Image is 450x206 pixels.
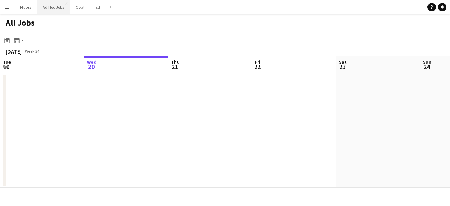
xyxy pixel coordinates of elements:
span: Sat [339,59,347,65]
span: 19 [2,63,11,71]
span: 21 [170,63,180,71]
span: Thu [171,59,180,65]
button: sd [90,0,106,14]
span: 22 [254,63,261,71]
span: 24 [422,63,431,71]
span: Wed [87,59,97,65]
span: 23 [338,63,347,71]
button: Ad Hoc Jobs [37,0,70,14]
span: Tue [3,59,11,65]
span: 20 [86,63,97,71]
button: Oval [70,0,90,14]
span: Fri [255,59,261,65]
button: Flutes [14,0,37,14]
span: Sun [423,59,431,65]
div: [DATE] [6,48,22,55]
span: Week 34 [23,49,41,54]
